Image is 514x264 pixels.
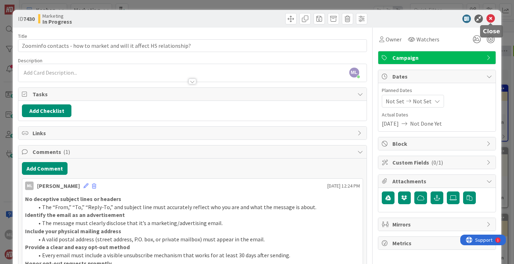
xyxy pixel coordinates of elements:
span: ( 0/1 ) [431,159,443,166]
div: ML [25,182,34,190]
input: type card name here... [18,39,367,52]
span: Custom Fields [392,158,483,167]
div: 1 [37,3,39,8]
span: Marketing [42,13,72,19]
b: 7430 [23,15,35,22]
span: Dates [392,72,483,81]
span: Description [18,57,42,64]
span: Block [392,139,483,148]
strong: No deceptive subject lines or headers [25,195,121,202]
button: Add Checklist [22,104,71,117]
span: ML [349,68,359,78]
li: The message must clearly disclose that it’s a marketing/advertising email. [34,219,360,227]
strong: Include your physical mailing address [25,228,121,235]
span: Owner [386,35,402,44]
span: Mirrors [392,220,483,229]
span: Metrics [392,239,483,247]
span: Attachments [392,177,483,185]
span: Not Done Yet [410,119,442,128]
div: [PERSON_NAME] [37,182,80,190]
span: Links [33,129,354,137]
span: ID [18,15,35,23]
li: Every email must include a visible unsubscribe mechanism that works for at least 30 days after se... [34,251,360,259]
span: Actual Dates [382,111,492,119]
b: In Progress [42,19,72,24]
button: Add Comment [22,162,68,175]
li: A valid postal address (street address, P.O. box, or private mailbox) must appear in the email. [34,235,360,243]
span: Campaign [392,53,483,62]
h5: Close [483,28,500,35]
strong: Identify the email as an advertisement [25,211,125,218]
label: Title [18,33,27,39]
span: Tasks [33,90,354,98]
span: Support [15,1,32,10]
span: Not Set [413,97,432,105]
span: Not Set [386,97,404,105]
strong: Provide a clear and easy opt-out method [25,243,130,251]
span: Watchers [416,35,439,44]
span: Planned Dates [382,87,492,94]
span: [DATE] [382,119,399,128]
span: ( 1 ) [63,148,70,155]
li: The “From,” “To,” “Reply-To,” and subject line must accurately reflect who you are and what the m... [34,203,360,211]
span: Comments [33,148,354,156]
span: [DATE] 12:24 PM [327,182,360,190]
